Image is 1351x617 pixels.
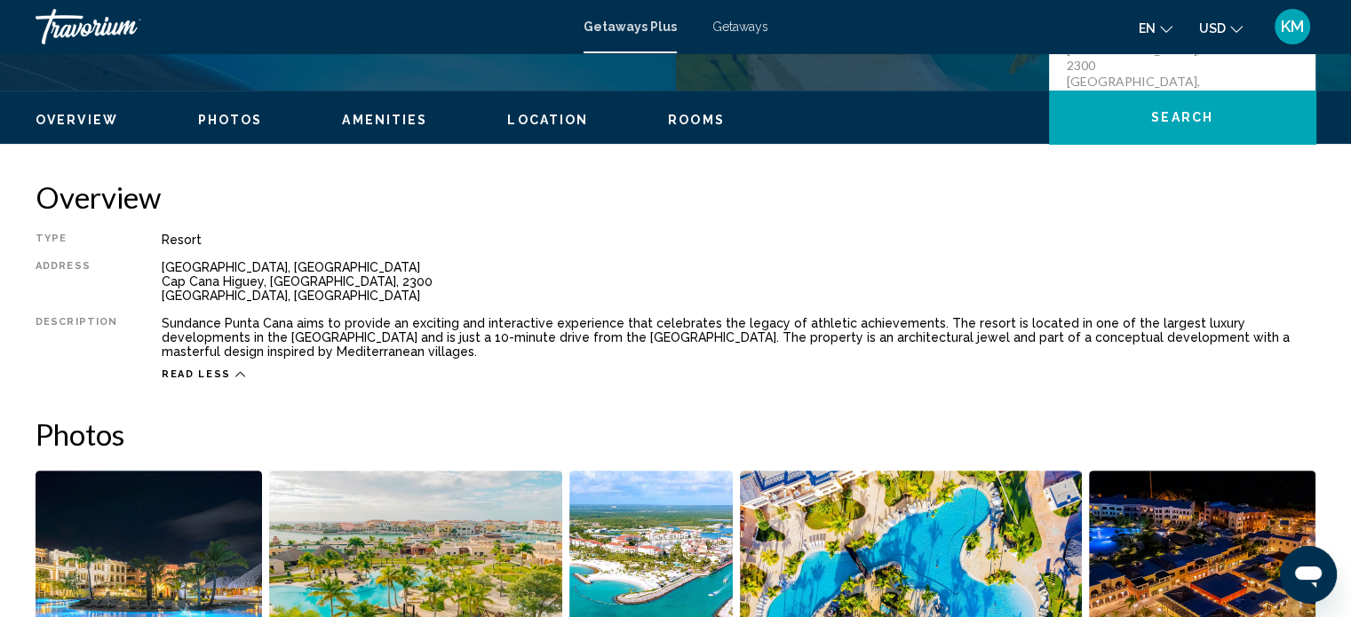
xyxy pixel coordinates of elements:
button: Location [507,112,588,128]
button: Rooms [668,112,725,128]
span: Read less [162,368,231,380]
iframe: Button to launch messaging window [1280,546,1337,603]
a: Travorium [36,9,566,44]
span: Location [507,113,588,127]
button: User Menu [1269,8,1315,45]
button: Search [1049,91,1315,144]
button: Overview [36,112,118,128]
button: Read less [162,368,245,381]
span: Search [1151,111,1213,125]
div: Address [36,260,117,303]
span: en [1139,21,1156,36]
a: Getaways [712,20,768,34]
a: Getaways Plus [584,20,677,34]
span: Amenities [342,113,427,127]
span: Rooms [668,113,725,127]
span: KM [1281,18,1304,36]
span: Photos [198,113,263,127]
span: USD [1199,21,1226,36]
div: Resort [162,233,1315,247]
button: Amenities [342,112,427,128]
div: Description [36,316,117,359]
div: [GEOGRAPHIC_DATA], [GEOGRAPHIC_DATA] Cap Cana Higuey, [GEOGRAPHIC_DATA], 2300 [GEOGRAPHIC_DATA], ... [162,260,1315,303]
button: Change language [1139,15,1172,41]
div: Sundance Punta Cana aims to provide an exciting and interactive experience that celebrates the le... [162,316,1315,359]
h2: Overview [36,179,1315,215]
h2: Photos [36,416,1315,452]
button: Photos [198,112,263,128]
button: Change currency [1199,15,1243,41]
span: Overview [36,113,118,127]
div: Type [36,233,117,247]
